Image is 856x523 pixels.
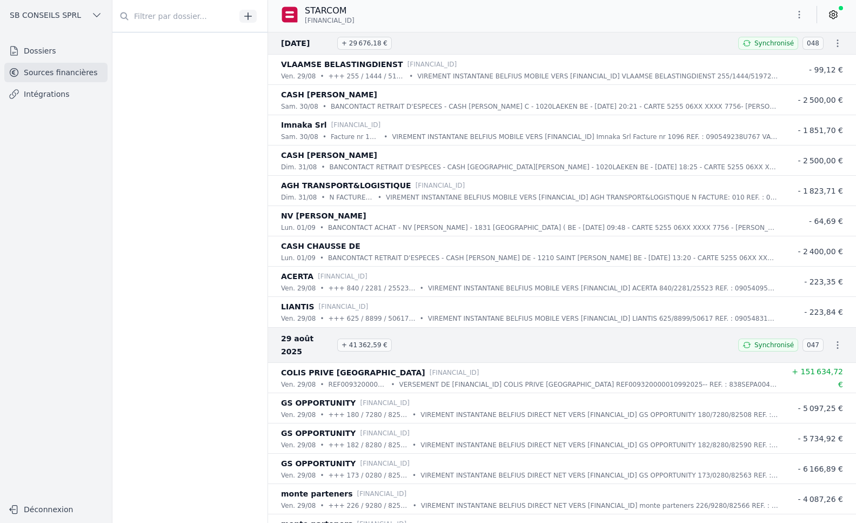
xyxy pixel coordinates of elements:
p: monte parteners [281,487,353,500]
p: BANCONTACT RETRAIT D'ESPECES - CASH [GEOGRAPHIC_DATA][PERSON_NAME] - 1020LAEKEN BE - [DATE] 18:25... [330,162,778,173]
span: Synchronisé [754,341,794,349]
p: Facture nr 1096 [331,131,379,142]
p: [FINANCIAL_ID] [360,398,410,408]
p: GS OPPORTUNITY [281,396,356,409]
p: [FINANCIAL_ID] [319,301,369,312]
span: - 1 851,70 € [798,126,843,135]
button: Déconnexion [4,501,108,518]
p: +++ 226 / 9280 / 82566 +++ [329,500,409,511]
button: SB CONSEILS SPRL [4,6,108,24]
p: dim. 31/08 [281,192,317,203]
p: VIREMENT INSTANTANE BELFIUS MOBILE VERS [FINANCIAL_ID] AGH TRANSPORT&LOGISTIQUE N FACTURE: 010 RE... [386,192,778,203]
div: • [412,470,416,481]
p: BANCONTACT ACHAT - NV [PERSON_NAME] - 1831 [GEOGRAPHIC_DATA] ( BE - [DATE] 09:48 - CARTE 5255 06X... [328,222,778,233]
span: - 2 500,00 € [798,156,843,165]
div: • [320,283,324,294]
p: VLAAMSE BELASTINGDIENST [281,58,403,71]
span: - 5 734,92 € [798,434,843,443]
span: [FINANCIAL_ID] [305,16,355,25]
div: • [412,440,416,451]
div: • [413,500,417,511]
span: 047 [802,339,824,352]
p: BANCONTACT RETRAIT D'ESPECES - CASH [PERSON_NAME] DE - 1210 SAINT [PERSON_NAME] BE - [DATE] 13:20... [328,253,778,263]
p: BANCONTACT RETRAIT D'ESPECES - CASH [PERSON_NAME] C - 1020LAEKEN BE - [DATE] 20:21 - CARTE 5255 0... [331,101,778,112]
p: COLIS PRIVE [GEOGRAPHIC_DATA] [281,366,425,379]
span: - 6 166,89 € [798,465,843,473]
p: VIREMENT INSTANTANE BELFIUS MOBILE VERS [FINANCIAL_ID] ACERTA 840/2281/25523 REF. : 090540958TA48... [428,283,778,294]
p: +++ 255 / 1444 / 51972 +++ [329,71,405,82]
div: • [323,101,326,112]
a: Intégrations [4,84,108,104]
p: ven. 29/08 [281,283,316,294]
span: - 223,35 € [804,277,843,286]
p: [FINANCIAL_ID] [407,59,457,70]
p: lun. 01/09 [281,222,316,233]
a: Sources financières [4,63,108,82]
span: - 2 500,00 € [798,96,843,104]
span: - 5 097,25 € [798,404,843,413]
a: Dossiers [4,41,108,61]
p: GS OPPORTUNITY [281,427,356,440]
p: ACERTA [281,270,313,283]
p: CASH [PERSON_NAME] [281,88,377,101]
p: AGH TRANSPORT&LOGISTIQUE [281,179,411,192]
p: [FINANCIAL_ID] [416,180,465,191]
p: +++ 173 / 0280 / 82563 +++ [329,470,409,481]
div: • [320,313,324,324]
p: VIREMENT INSTANTANE BELFIUS DIRECT NET VERS [FINANCIAL_ID] GS OPPORTUNITY 182/8280/82590 REF. : 0... [420,440,778,451]
div: • [320,470,324,481]
div: • [321,192,325,203]
p: [FINANCIAL_ID] [318,271,367,282]
p: VIREMENT INSTANTANE BELFIUS DIRECT NET VERS [FINANCIAL_ID] GS OPPORTUNITY 180/7280/82508 REF. : 0... [420,409,778,420]
div: • [378,192,382,203]
div: • [320,409,324,420]
p: NV [PERSON_NAME] [281,209,366,222]
p: +++ 625 / 8899 / 50617 +++ [329,313,416,324]
div: • [320,253,324,263]
p: ven. 29/08 [281,500,316,511]
p: [FINANCIAL_ID] [357,488,407,499]
div: • [409,71,413,82]
div: • [384,131,387,142]
div: • [412,409,416,420]
span: + 151 634,72 € [792,367,843,389]
p: ven. 29/08 [281,409,316,420]
p: [FINANCIAL_ID] [360,428,410,439]
span: + 41 362,59 € [337,339,392,352]
div: • [320,71,324,82]
p: VIREMENT INSTANTANE BELFIUS MOBILE VERS [FINANCIAL_ID] LIANTIS 625/8899/50617 REF. : 090548318T92... [428,313,778,324]
p: CASH CHAUSSE DE [281,240,360,253]
p: ven. 29/08 [281,71,316,82]
div: • [320,222,324,233]
div: • [320,379,324,390]
span: Synchronisé [754,39,794,48]
span: + 29 676,18 € [337,37,392,50]
p: REF009320000010992025-- [329,379,387,390]
span: - 1 823,71 € [798,187,843,195]
p: VIREMENT INSTANTANE BELFIUS DIRECT NET VERS [FINANCIAL_ID] GS OPPORTUNITY 173/0280/82563 REF. : 0... [420,470,778,481]
p: VERSEMENT DE [FINANCIAL_ID] COLIS PRIVE [GEOGRAPHIC_DATA] REF009320000010992025-- REF. : 838SEPA0... [399,379,778,390]
p: +++ 180 / 7280 / 82508 +++ [329,409,409,420]
div: • [321,162,325,173]
p: VIREMENT INSTANTANE BELFIUS DIRECT NET VERS [FINANCIAL_ID] monte parteners 226/9280/82566 REF. : ... [421,500,778,511]
span: SB CONSEILS SPRL [10,10,81,21]
div: • [420,283,424,294]
p: [FINANCIAL_ID] [360,458,410,469]
span: - 99,12 € [809,65,843,74]
input: Filtrer par dossier... [112,6,236,26]
span: - 223,84 € [804,308,843,316]
p: dim. 31/08 [281,162,317,173]
p: ven. 29/08 [281,470,316,481]
div: • [323,131,326,142]
p: VIREMENT INSTANTANE BELFIUS MOBILE VERS [FINANCIAL_ID] VLAAMSE BELASTINGDIENST 255/1444/51972 REF... [417,71,778,82]
p: ven. 29/08 [281,379,316,390]
p: +++ 182 / 8280 / 82590 +++ [329,440,409,451]
p: sam. 30/08 [281,101,318,112]
div: • [420,313,424,324]
p: ven. 29/08 [281,440,316,451]
p: Imnaka Srl [281,118,327,131]
p: CASH [PERSON_NAME] [281,149,377,162]
p: VIREMENT INSTANTANE BELFIUS MOBILE VERS [FINANCIAL_ID] Imnaka Srl Facture nr 1096 REF. : 09054923... [392,131,778,142]
p: [FINANCIAL_ID] [430,367,479,378]
div: • [391,379,394,390]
